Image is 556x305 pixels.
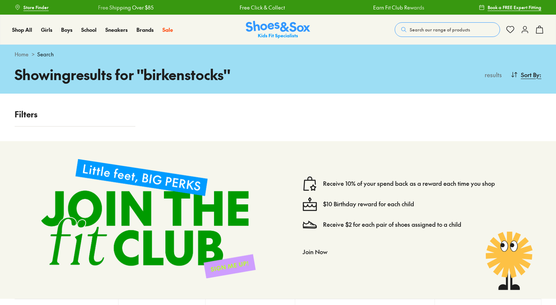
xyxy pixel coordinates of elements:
a: Free Shipping Over $85 [98,4,154,11]
a: Girls [41,26,52,34]
a: Receive $2 for each pair of shoes assigned to a child [323,221,461,229]
button: Search our range of products [395,22,500,37]
span: Brands [136,26,154,33]
span: Search our range of products [410,26,470,33]
span: Search [37,50,54,58]
a: Receive 10% of your spend back as a reward each time you shop [323,180,495,188]
span: Girls [41,26,52,33]
span: Boys [61,26,72,33]
a: Brands [136,26,154,34]
a: Shoes & Sox [246,21,310,39]
span: Store Finder [23,4,49,11]
a: Earn Fit Club Rewards [373,4,424,11]
span: Sale [162,26,173,33]
img: SNS_Logo_Responsive.svg [246,21,310,39]
span: Shop All [12,26,32,33]
a: Free Click & Collect [240,4,285,11]
span: School [81,26,97,33]
img: sign-up-footer.png [29,147,267,290]
a: Store Finder [15,1,49,14]
a: Shop All [12,26,32,34]
a: Book a FREE Expert Fitting [479,1,541,14]
button: Sort By: [511,67,541,83]
a: Sneakers [105,26,128,34]
p: results [482,70,502,79]
img: cake--candle-birthday-event-special-sweet-cake-bake.svg [303,197,317,211]
a: Boys [61,26,72,34]
span: Sneakers [105,26,128,33]
span: : [540,70,541,79]
a: $10 Birthday reward for each child [323,200,414,208]
p: Filters [15,108,135,120]
span: Sort By [521,70,540,79]
a: Sale [162,26,173,34]
img: vector1.svg [303,176,317,191]
h1: Showing results for " birkenstocks " [15,64,278,85]
img: Vector_3098.svg [303,217,317,232]
span: Book a FREE Expert Fitting [488,4,541,11]
button: Join Now [303,244,327,260]
a: School [81,26,97,34]
a: Home [15,50,29,58]
div: > [15,50,541,58]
